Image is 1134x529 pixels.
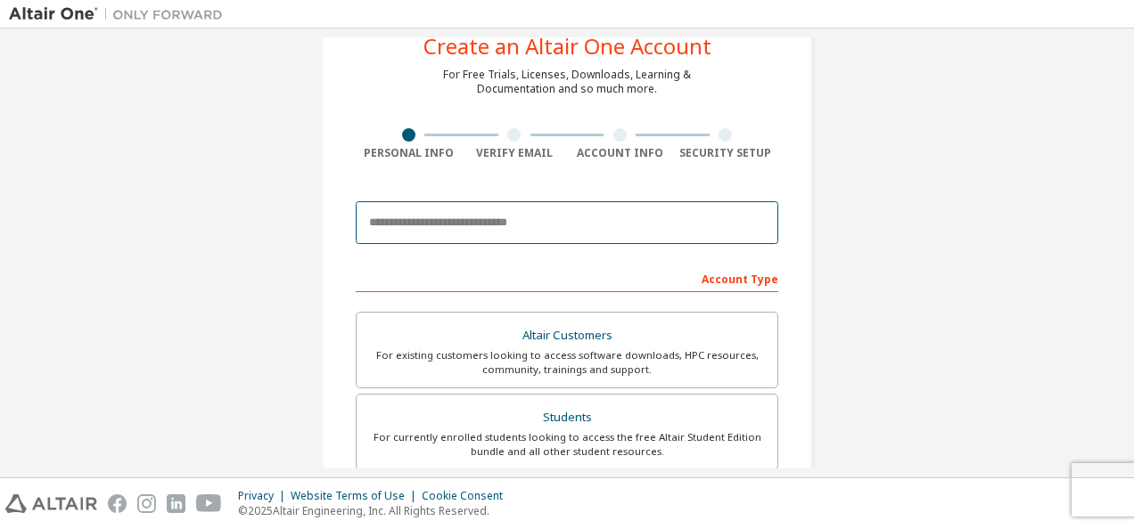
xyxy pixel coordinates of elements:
img: linkedin.svg [167,494,185,513]
div: For currently enrolled students looking to access the free Altair Student Edition bundle and all ... [367,430,767,459]
div: Privacy [238,489,291,503]
img: Altair One [9,5,232,23]
div: Account Info [567,146,673,160]
div: Students [367,405,767,430]
div: Cookie Consent [422,489,514,503]
div: Verify Email [462,146,568,160]
div: Create an Altair One Account [423,36,711,57]
img: instagram.svg [137,494,156,513]
div: Security Setup [673,146,779,160]
img: youtube.svg [196,494,222,513]
div: For existing customers looking to access software downloads, HPC resources, community, trainings ... [367,348,767,377]
div: Personal Info [356,146,462,160]
div: Altair Customers [367,323,767,348]
img: facebook.svg [108,494,127,513]
div: Website Terms of Use [291,489,422,503]
div: For Free Trials, Licenses, Downloads, Learning & Documentation and so much more. [443,68,691,96]
p: © 2025 Altair Engineering, Inc. All Rights Reserved. [238,503,514,518]
img: altair_logo.svg [5,494,97,513]
div: Account Type [356,264,778,292]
